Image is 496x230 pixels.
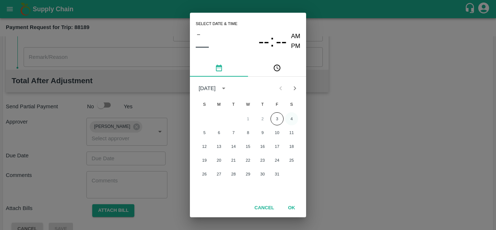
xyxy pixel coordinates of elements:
button: PM [291,41,301,51]
button: Cancel [252,202,277,214]
button: –– [196,39,209,53]
button: 5 [198,126,211,139]
button: 9 [256,126,269,139]
button: 18 [285,140,298,153]
button: 22 [241,154,255,167]
div: [DATE] [199,84,216,92]
button: 25 [285,154,298,167]
span: Saturday [285,97,298,112]
button: pick date [190,59,248,77]
button: 27 [212,168,225,181]
button: 14 [227,140,240,153]
button: 13 [212,140,225,153]
button: 7 [227,126,240,139]
button: 20 [212,154,225,167]
button: 23 [256,154,269,167]
button: 29 [241,168,255,181]
button: 3 [271,112,284,125]
span: Thursday [256,97,269,112]
span: Sunday [198,97,211,112]
button: 15 [241,140,255,153]
button: -- [276,32,287,51]
button: 28 [227,168,240,181]
button: Next month [288,81,302,95]
button: 30 [256,168,269,181]
button: 21 [227,154,240,167]
button: 26 [198,168,211,181]
button: 6 [212,126,225,139]
button: pick time [248,59,306,77]
button: calendar view is open, switch to year view [218,82,229,94]
button: 17 [271,140,284,153]
button: 4 [285,112,298,125]
button: 24 [271,154,284,167]
button: 12 [198,140,211,153]
button: OK [280,202,303,214]
button: 19 [198,154,211,167]
button: 16 [256,140,269,153]
span: Friday [271,97,284,112]
button: 8 [241,126,255,139]
span: Monday [212,97,225,112]
button: AM [291,32,301,41]
button: -- [259,32,269,51]
span: Select date & time [196,19,237,29]
span: : [270,32,274,51]
span: Wednesday [241,97,255,112]
button: – [196,29,202,39]
span: Tuesday [227,97,240,112]
button: 31 [271,168,284,181]
span: – [197,29,200,39]
button: 10 [271,126,284,139]
button: 11 [285,126,298,139]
